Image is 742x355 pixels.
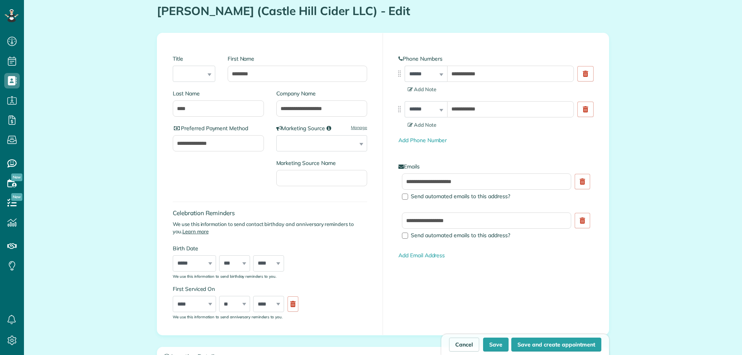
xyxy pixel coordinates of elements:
[351,124,367,131] a: Manage
[173,285,302,293] label: First Serviced On
[11,193,22,201] span: New
[398,55,593,63] label: Phone Numbers
[276,159,368,167] label: Marketing Source Name
[395,70,403,78] img: drag_indicator-119b368615184ecde3eda3c64c821f6cf29d3e2b97b89ee44bc31753036683e5.png
[408,122,436,128] span: Add Note
[182,228,209,234] a: Learn more
[511,338,601,352] button: Save and create appointment
[11,173,22,181] span: New
[173,314,283,319] sub: We use this information to send anniversary reminders to you.
[398,163,593,170] label: Emails
[395,105,403,113] img: drag_indicator-119b368615184ecde3eda3c64c821f6cf29d3e2b97b89ee44bc31753036683e5.png
[173,274,276,279] sub: We use this information to send birthday reminders to you.
[173,124,264,132] label: Preferred Payment Method
[173,221,367,235] p: We use this information to send contact birthday and anniversary reminders to you.
[157,5,609,17] h1: [PERSON_NAME] (Castle Hill Cider LLC) - Edit
[411,232,510,239] span: Send automated emails to this address?
[398,252,445,259] a: Add Email Address
[483,338,509,352] button: Save
[228,55,367,63] label: First Name
[449,338,479,352] a: Cancel
[411,193,510,200] span: Send automated emails to this address?
[398,137,447,144] a: Add Phone Number
[276,90,368,97] label: Company Name
[173,210,367,216] h4: Celebration Reminders
[408,86,436,92] span: Add Note
[173,55,215,63] label: Title
[173,90,264,97] label: Last Name
[276,124,368,132] label: Marketing Source
[173,245,302,252] label: Birth Date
